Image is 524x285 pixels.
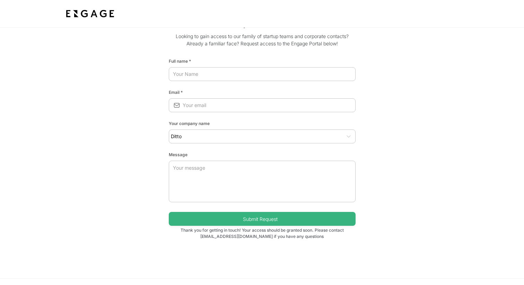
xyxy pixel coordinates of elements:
[169,68,356,80] input: Your Name
[169,55,356,64] div: Full name *
[183,99,356,112] input: Your email
[169,212,356,226] button: Submit Request
[169,226,356,240] p: Thank you for getting in touch! Your access should be granted soon. Please contact [EMAIL_ADDRESS...
[169,118,356,127] div: Your company name
[345,133,352,140] button: Open
[169,33,356,53] p: Looking to gain access to our family of startup teams and corporate contacts? Already a familiar ...
[169,87,356,96] div: Email *
[64,8,116,20] img: bdf1fb74-1727-4ba0-a5bd-bc74ae9fc70b.jpeg
[169,149,356,158] div: Message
